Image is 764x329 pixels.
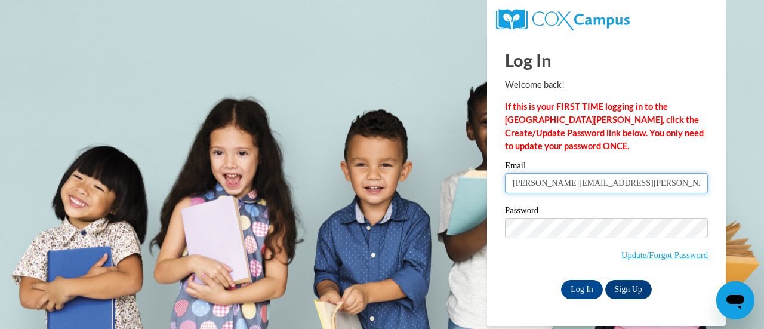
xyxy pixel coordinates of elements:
[505,102,704,151] strong: If this is your FIRST TIME logging in to the [GEOGRAPHIC_DATA][PERSON_NAME], click the Create/Upd...
[716,281,754,319] iframe: Button to launch messaging window
[505,206,708,218] label: Password
[496,9,630,30] img: COX Campus
[561,280,603,299] input: Log In
[505,48,708,72] h1: Log In
[621,250,708,260] a: Update/Forgot Password
[605,280,652,299] a: Sign Up
[505,78,708,91] p: Welcome back!
[505,161,708,173] label: Email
